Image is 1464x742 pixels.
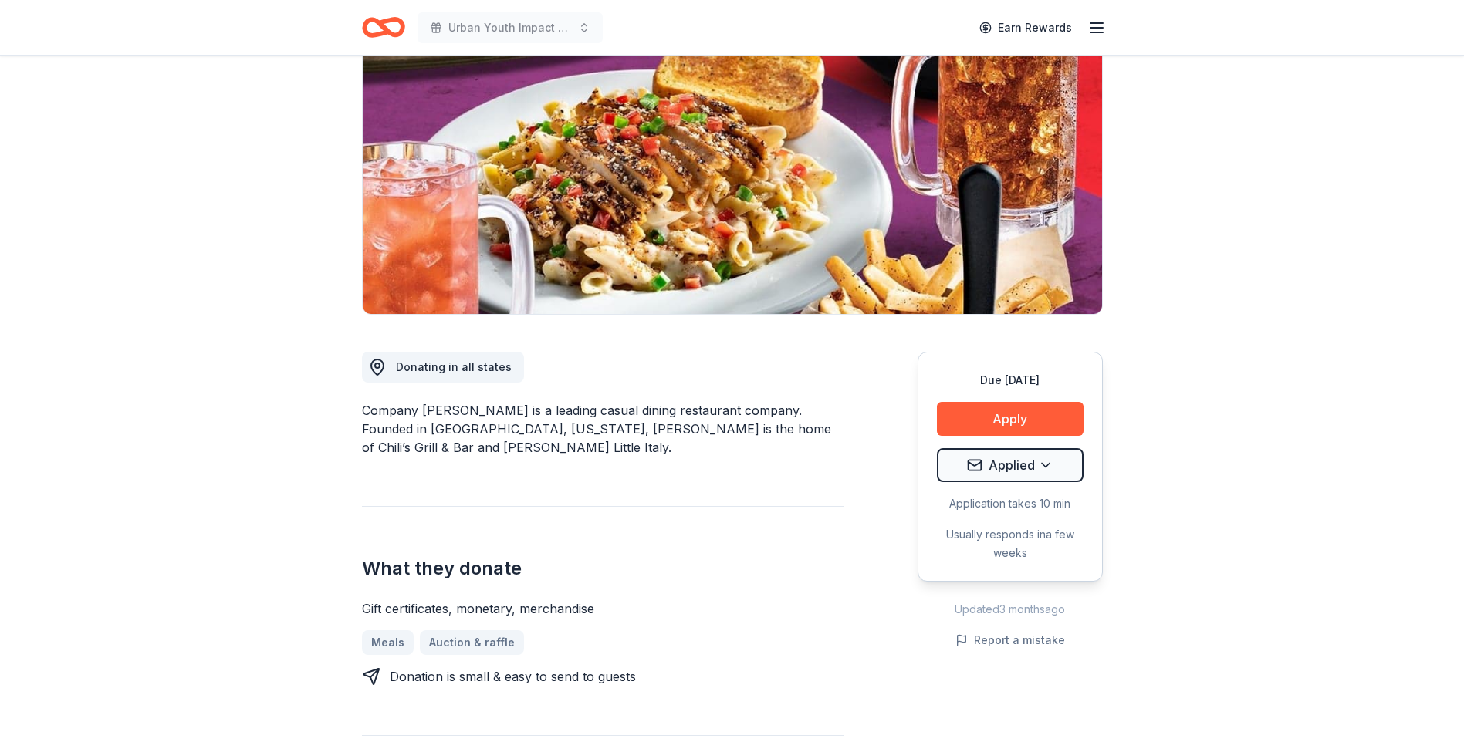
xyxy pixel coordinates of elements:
[420,630,524,655] a: Auction & raffle
[937,371,1084,390] div: Due [DATE]
[362,401,844,457] div: Company [PERSON_NAME] is a leading casual dining restaurant company. Founded in [GEOGRAPHIC_DATA]...
[918,600,1103,619] div: Updated 3 months ago
[955,631,1065,649] button: Report a mistake
[448,19,572,37] span: Urban Youth Impact 5K Fall Stampede Presented by [DEMOGRAPHIC_DATA]-fil-A
[362,599,844,618] div: Gift certificates, monetary, merchandise
[937,525,1084,562] div: Usually responds in a few weeks
[396,360,512,373] span: Donating in all states
[363,19,1102,314] img: Image for Company Brinker
[390,667,636,686] div: Donation is small & easy to send to guests
[937,448,1084,482] button: Applied
[970,14,1081,42] a: Earn Rewards
[937,494,1084,513] div: Application takes 10 min
[418,12,603,43] button: Urban Youth Impact 5K Fall Stampede Presented by [DEMOGRAPHIC_DATA]-fil-A
[362,556,844,581] h2: What they donate
[362,9,405,46] a: Home
[937,402,1084,436] button: Apply
[989,455,1035,475] span: Applied
[362,630,414,655] a: Meals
